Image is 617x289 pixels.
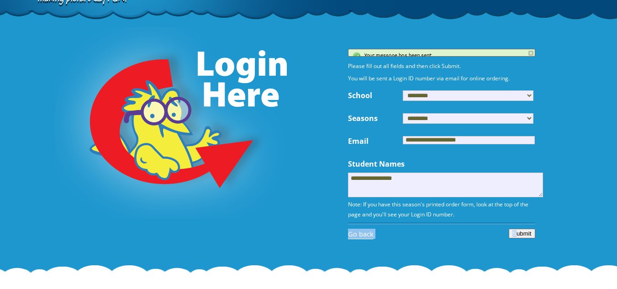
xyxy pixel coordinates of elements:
button: Submit [509,229,535,238]
label: Email [348,136,403,145]
label: Student Names [348,159,405,168]
a: Go back [348,229,374,239]
img: Login Here [55,27,289,219]
p: You will be sent a Login ID number via email for online ordering. [348,74,535,84]
label: Seasons [348,113,403,122]
p: Your message has been sent. Please allow 24 hours for us to respond. Thank you. [364,52,530,67]
strong: Please fill out all fields and then click Submit. [348,62,461,70]
a: Close notification [528,51,533,56]
small: Note: If you have this season's printed order form, look at the top of the page and you'll see yo... [348,200,530,218]
label: School [348,90,403,100]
